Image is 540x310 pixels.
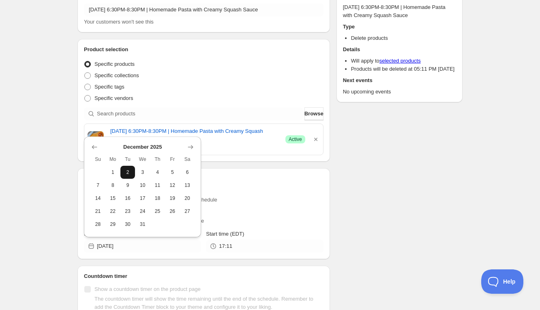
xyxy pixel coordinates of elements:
th: Wednesday [135,153,150,166]
span: 17 [138,195,147,202]
input: Search products [97,107,303,120]
span: Show a countdown timer on the product page [94,286,201,292]
span: 26 [168,208,177,215]
th: Thursday [150,153,165,166]
span: 27 [183,208,192,215]
button: Show previous month, November 2025 [89,141,100,153]
button: Sunday December 7 2025 [90,179,105,192]
span: Fr [168,156,177,163]
button: Thursday December 18 2025 [150,192,165,205]
h2: Active dates [84,175,324,183]
button: Tuesday December 9 2025 [120,179,135,192]
button: Monday December 8 2025 [105,179,120,192]
span: Active [289,136,302,143]
span: 30 [124,221,132,228]
button: Wednesday December 31 2025 [135,218,150,231]
button: Sunday December 14 2025 [90,192,105,205]
li: Products will be deleted at 05:11 PM [DATE] [351,65,456,73]
span: Your customers won't see this [84,19,154,25]
h2: Next events [343,76,456,85]
button: Saturday December 6 2025 [180,166,195,179]
button: Monday December 29 2025 [105,218,120,231]
span: Mo [109,156,117,163]
span: We [138,156,147,163]
li: Will apply to [351,57,456,65]
button: Tuesday December 2 2025 [120,166,135,179]
button: Saturday December 20 2025 [180,192,195,205]
button: Friday December 19 2025 [165,192,180,205]
span: 16 [124,195,132,202]
a: [DATE] 6:30PM-8:30PM | Homemade Pasta with Creamy Squash Sauce [110,127,279,143]
span: Th [153,156,162,163]
button: Browse [304,107,324,120]
span: 12 [168,182,177,189]
button: Monday December 1 2025 [105,166,120,179]
span: Specific products [94,61,135,67]
span: 3 [138,169,147,176]
span: 24 [138,208,147,215]
button: Wednesday December 3 2025 [135,166,150,179]
span: 9 [124,182,132,189]
button: Wednesday December 10 2025 [135,179,150,192]
span: 22 [109,208,117,215]
button: Tuesday December 16 2025 [120,192,135,205]
button: Monday December 15 2025 [105,192,120,205]
button: Tuesday December 30 2025 [120,218,135,231]
span: 7 [94,182,102,189]
th: Sunday [90,153,105,166]
button: Friday December 5 2025 [165,166,180,179]
button: Saturday December 27 2025 [180,205,195,218]
button: Wednesday December 17 2025 [135,192,150,205]
span: 1 [109,169,117,176]
span: 10 [138,182,147,189]
button: Show next month, January 2026 [185,141,196,153]
span: Specific tags [94,84,124,90]
span: 6 [183,169,192,176]
span: 8 [109,182,117,189]
th: Tuesday [120,153,135,166]
th: Monday [105,153,120,166]
th: Saturday [180,153,195,166]
button: Saturday December 13 2025 [180,179,195,192]
span: 2 [124,169,132,176]
h2: Countdown timer [84,272,324,280]
span: Start time (EDT) [206,231,244,237]
iframe: Toggle Customer Support [481,269,524,294]
span: 11 [153,182,162,189]
button: Sunday December 21 2025 [90,205,105,218]
p: No upcoming events [343,88,456,96]
button: Sunday December 28 2025 [90,218,105,231]
span: 13 [183,182,192,189]
button: Friday December 12 2025 [165,179,180,192]
button: Thursday December 4 2025 [150,166,165,179]
span: Specific vendors [94,95,133,101]
p: [DATE] 6:30PM-8:30PM | Homemade Pasta with Creamy Squash Sauce [343,3,456,20]
button: Monday December 22 2025 [105,205,120,218]
h2: Type [343,23,456,31]
span: Sa [183,156,192,163]
span: 19 [168,195,177,202]
span: 4 [153,169,162,176]
span: 14 [94,195,102,202]
span: 5 [168,169,177,176]
span: 18 [153,195,162,202]
span: 29 [109,221,117,228]
button: Thursday December 11 2025 [150,179,165,192]
span: Specific collections [94,72,139,78]
button: Wednesday December 24 2025 [135,205,150,218]
h2: Product selection [84,46,324,54]
span: 23 [124,208,132,215]
h2: Details [343,46,456,54]
span: 21 [94,208,102,215]
span: 15 [109,195,117,202]
span: 20 [183,195,192,202]
li: Delete products [351,34,456,42]
span: 28 [94,221,102,228]
button: Thursday December 25 2025 [150,205,165,218]
span: Su [94,156,102,163]
span: Tu [124,156,132,163]
th: Friday [165,153,180,166]
button: Tuesday December 23 2025 [120,205,135,218]
button: Friday December 26 2025 [165,205,180,218]
span: 25 [153,208,162,215]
